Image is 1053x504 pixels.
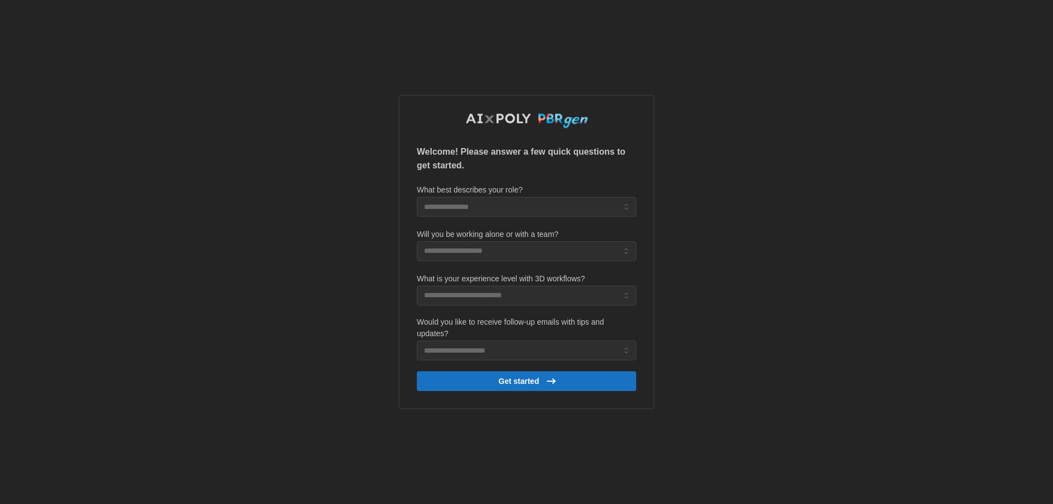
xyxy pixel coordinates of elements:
[417,371,636,391] button: Get started
[417,316,636,340] label: Would you like to receive follow-up emails with tips and updates?
[417,273,585,285] label: What is your experience level with 3D workflows?
[417,184,523,196] label: What best describes your role?
[465,113,588,129] img: AIxPoly PBRgen
[499,372,539,390] span: Get started
[417,145,636,173] p: Welcome! Please answer a few quick questions to get started.
[417,229,558,241] label: Will you be working alone or with a team?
